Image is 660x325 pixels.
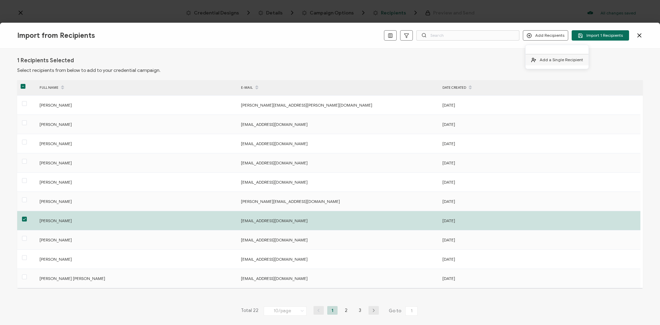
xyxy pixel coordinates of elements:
span: [EMAIL_ADDRESS][DOMAIN_NAME] [241,122,308,127]
span: [DATE] [442,102,455,108]
span: [DATE] [442,160,455,165]
span: [PERSON_NAME] [40,180,72,185]
input: Select [264,306,307,316]
span: [EMAIL_ADDRESS][DOMAIN_NAME] [241,160,308,165]
span: [PERSON_NAME] [PERSON_NAME] [40,276,105,281]
span: Total 22 [241,306,258,316]
span: [PERSON_NAME][EMAIL_ADDRESS][PERSON_NAME][DOMAIN_NAME] [241,102,372,108]
span: Import from Recipients [17,31,95,40]
li: 1 [327,306,338,315]
span: [DATE] [442,218,455,223]
input: Search [416,30,519,41]
button: Add Recipients [523,30,568,41]
span: Go to [389,306,419,316]
span: [EMAIL_ADDRESS][DOMAIN_NAME] [241,257,308,262]
span: [PERSON_NAME] [40,122,72,127]
span: [PERSON_NAME] [40,257,72,262]
li: 2 [341,306,351,315]
span: [DATE] [442,257,455,262]
span: [DATE] [442,122,455,127]
span: Add a Single Recipient [540,57,583,62]
span: [PERSON_NAME][EMAIL_ADDRESS][DOMAIN_NAME] [241,199,340,204]
span: [DATE] [442,180,455,185]
span: [EMAIL_ADDRESS][DOMAIN_NAME] [241,276,308,281]
h1: 1 Recipients Selected [17,57,74,64]
span: [PERSON_NAME] [40,199,72,204]
span: [PERSON_NAME] [40,237,72,242]
span: [PERSON_NAME] [40,218,72,223]
span: [EMAIL_ADDRESS][DOMAIN_NAME] [241,237,308,242]
span: [DATE] [442,141,455,146]
span: [PERSON_NAME] [40,141,72,146]
span: [EMAIL_ADDRESS][DOMAIN_NAME] [241,180,308,185]
li: 3 [355,306,365,315]
span: [EMAIL_ADDRESS][DOMAIN_NAME] [241,218,308,223]
div: E-MAIL [238,82,439,94]
div: DATE CREATED [439,82,640,94]
span: [DATE] [442,199,455,204]
span: [PERSON_NAME] [40,160,72,165]
span: [DATE] [442,237,455,242]
span: Select recipients from below to add to your credential campaign. [17,67,161,73]
button: Import 1 Recipients [572,30,629,41]
span: Import 1 Recipients [578,33,623,38]
span: [DATE] [442,276,455,281]
span: [EMAIL_ADDRESS][DOMAIN_NAME] [241,141,308,146]
iframe: Chat Widget [626,292,660,325]
span: [PERSON_NAME] [40,102,72,108]
div: FULL NAME [36,82,238,94]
